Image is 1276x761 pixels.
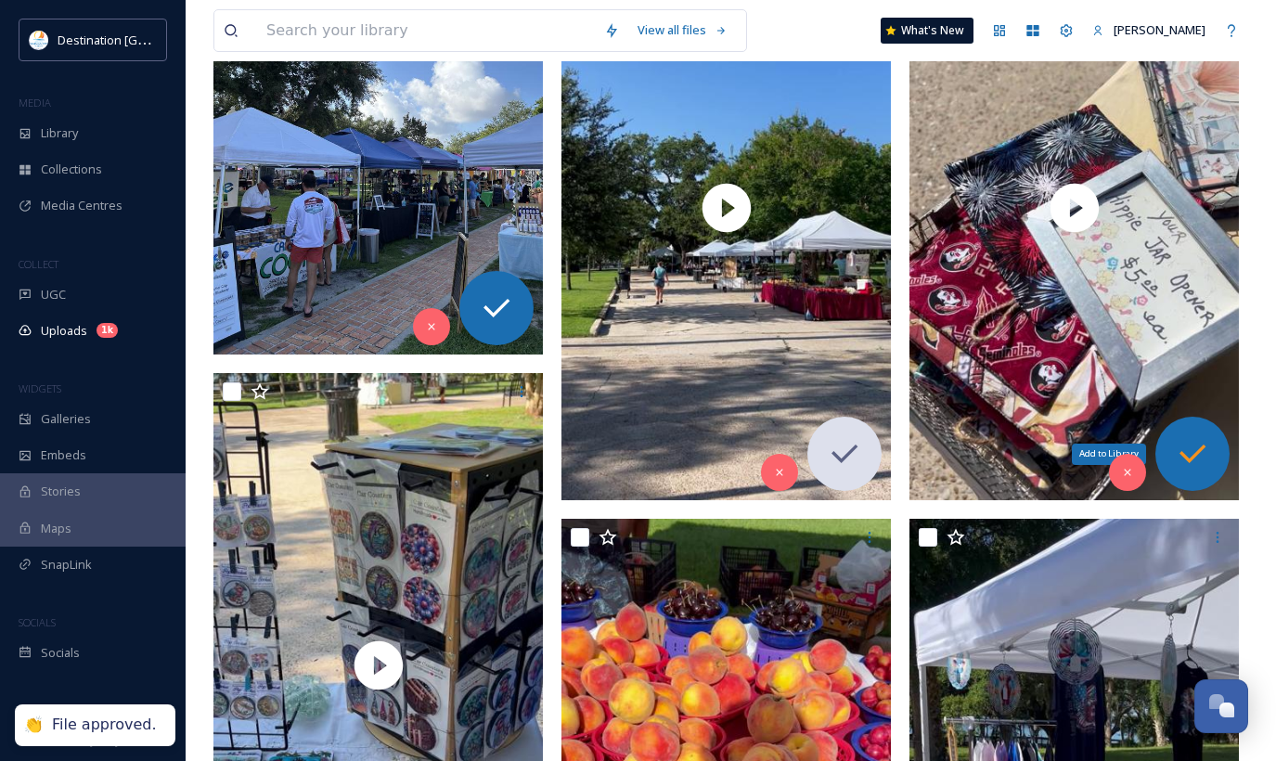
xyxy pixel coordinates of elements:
[19,96,51,110] span: MEDIA
[52,716,157,735] div: File approved.
[1114,21,1205,38] span: [PERSON_NAME]
[1072,444,1146,464] div: Add to Library
[628,12,737,48] a: View all files
[19,615,56,629] span: SOCIALS
[19,381,61,395] span: WIDGETS
[1194,679,1248,733] button: Open Chat
[41,556,92,574] span: SnapLink
[97,323,118,338] div: 1k
[1083,12,1215,48] a: [PERSON_NAME]
[41,644,80,662] span: Socials
[41,197,122,214] span: Media Centres
[41,286,66,303] span: UGC
[30,31,48,49] img: download.png
[41,483,81,500] span: Stories
[24,716,43,735] div: 👏
[19,257,58,271] span: COLLECT
[257,10,595,51] input: Search your library
[41,161,102,178] span: Collections
[41,410,91,428] span: Galleries
[881,18,973,44] a: What's New
[41,446,86,464] span: Embeds
[41,124,78,142] span: Library
[41,520,71,537] span: Maps
[41,322,87,340] span: Uploads
[58,31,242,48] span: Destination [GEOGRAPHIC_DATA]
